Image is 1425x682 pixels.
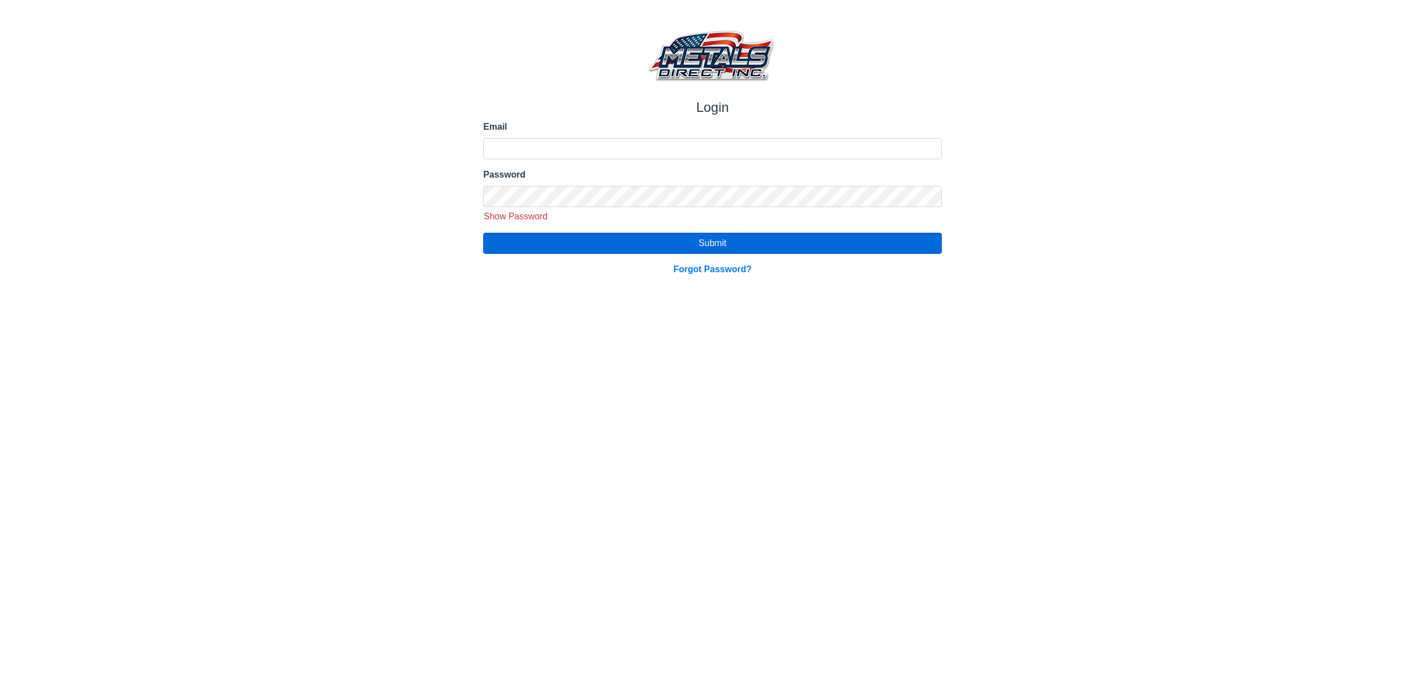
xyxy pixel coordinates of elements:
[484,212,548,221] span: Show Password
[699,238,726,248] span: Submit
[483,168,941,181] label: Password
[674,264,751,274] a: Forgot Password?
[483,100,941,116] h1: Login
[483,120,941,134] label: Email
[479,209,552,224] button: Show Password
[483,233,941,254] button: Submit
